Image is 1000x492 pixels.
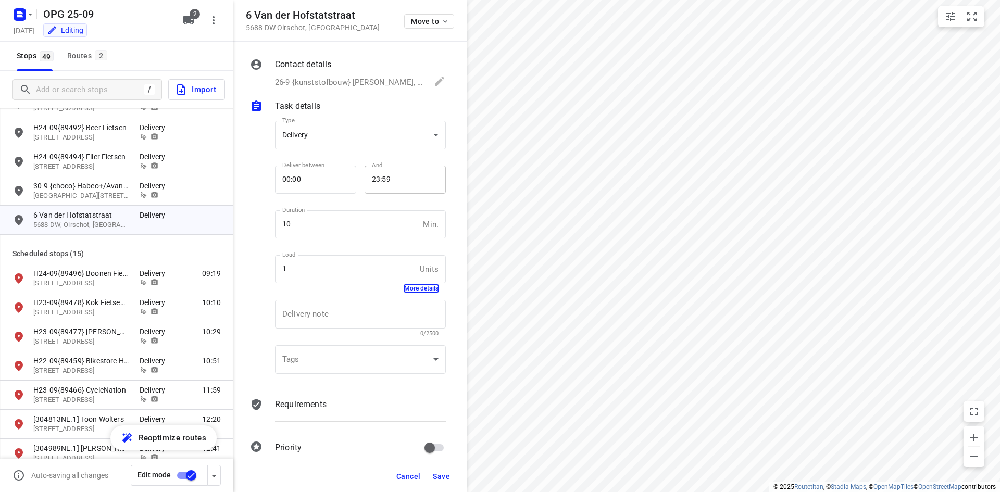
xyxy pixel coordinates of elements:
p: Requirements [275,398,327,411]
p: H23-09{89477} Gijsbrecht tweewielers [33,326,129,337]
p: [304989NL.1] [PERSON_NAME] [33,443,129,453]
button: More details [404,285,439,292]
p: H24-09{89492} Beer Fietsen [33,122,129,133]
button: 2 [178,10,199,31]
div: small contained button group [938,6,984,27]
p: Delivery [140,210,171,220]
h5: OPG 25-09 [39,6,174,22]
span: 12:41 [202,443,221,453]
a: OpenStreetMap [918,483,961,490]
p: Delivery [140,356,171,366]
p: Delivery [140,122,171,133]
span: 10:29 [202,326,221,337]
span: 0/2500 [420,330,439,337]
p: Delivery [140,297,171,308]
p: 6 Van der Hofstatstraat [33,210,129,220]
p: Prinsesseweg 216, 9717BH, Groningen, NL [33,104,129,113]
p: Delivery [140,385,171,395]
p: 26-9 {kunststofbouw} [PERSON_NAME], [PHONE_NUMBER], [EMAIL_ADDRESS][DOMAIN_NAME] [275,77,423,89]
p: 140 Claudius Prinsenlaan, 4818 CP, Breda, NL [33,191,129,201]
button: Move to [404,14,454,29]
p: Klarendalseweg 462, 6822GW, Arnhem, NL [33,395,129,405]
p: [304813NL.1] Toon Wolters [33,414,129,424]
p: Delivery [140,268,171,279]
p: Delivery [140,326,171,337]
p: Schonenburgseind 40, 3995DC, Houten, NL [33,366,129,376]
button: Cancel [392,467,424,486]
div: Requirements [250,398,446,430]
button: Save [429,467,454,486]
button: Fit zoom [961,6,982,27]
div: Delivery [275,121,446,149]
span: Import [175,83,216,96]
button: Reoptimize routes [110,425,217,450]
a: OpenMapTiles [873,483,914,490]
p: Oranjeweg 226, 6991AZ, Rheden, NL [33,453,129,463]
p: H23-09{89478} Kok Fietsen Werkplaats [33,297,129,308]
p: Scheduled stops ( 15 ) [12,247,221,260]
span: Save [433,472,450,481]
span: 09:19 [202,268,221,279]
span: Edit mode [137,471,171,479]
div: / [144,84,155,95]
p: Delivery [140,181,171,191]
p: 5688 DW Oirschot , [GEOGRAPHIC_DATA] [246,23,380,32]
li: © 2025 , © , © © contributors [773,483,996,490]
p: Het Slag 33, 6931EG, Westervoort, NL [33,424,129,434]
p: H24-09{89494} Flier Fietsen [33,152,129,162]
div: Task details [250,100,446,115]
p: H24-09{89496} Boonen Fietsen [33,268,129,279]
p: Dorpsstraat 53, 8171BL, Vaassen, NL [33,162,129,172]
p: Parkstraat 57, 3581PG, Utrecht, NL [33,308,129,318]
div: Routes [67,49,110,62]
button: Map settings [940,6,961,27]
a: Routetitan [794,483,823,490]
span: Reoptimize routes [139,431,206,445]
input: Add or search stops [36,82,144,98]
p: H22-09{89459} Bikestore Houten BV [33,356,129,366]
p: Weimarstraat 31, 2562GP, Den Haag, NL [33,133,129,143]
p: Auto-saving all changes [31,471,108,480]
div: Driver app settings [208,469,220,482]
div: Editing [47,25,83,35]
h5: 6 Van der Hofstatstraat [246,9,380,21]
p: Min. [423,219,439,231]
p: Contact details [275,58,331,71]
span: Move to [411,17,449,26]
p: 30-9 {choco} Habeo+/Avans+ [33,181,129,191]
svg: Edit [433,75,446,87]
p: H23-09{89466} CycleNation [33,385,129,395]
span: 10:10 [202,297,221,308]
p: Priority [275,441,302,454]
button: Import [168,79,225,100]
span: Cancel [396,472,420,481]
div: Contact details26-9 {kunststofbouw} [PERSON_NAME], [PHONE_NUMBER], [EMAIL_ADDRESS][DOMAIN_NAME] [250,58,446,90]
p: 5688 DW, Oirschot, [GEOGRAPHIC_DATA] [33,220,129,230]
a: Stadia Maps [831,483,866,490]
a: Import [162,79,225,100]
p: Delivery [140,152,171,162]
span: 11:59 [202,385,221,395]
p: Delivery [140,414,171,424]
div: ​ [275,345,446,374]
p: Units [420,263,439,275]
span: 49 [40,51,54,61]
div: Delivery [282,131,429,140]
p: Hondsrug 30, 3524BP, Utrecht, NL [33,337,129,347]
p: Mecklenburglaan 2, 3843BP, Harderwijk, NL [33,279,129,288]
span: 2 [190,9,200,19]
span: 2 [95,50,107,60]
p: — [356,180,365,188]
h5: [DATE] [9,24,39,36]
span: Stops [17,49,57,62]
span: 12:20 [202,414,221,424]
span: — [140,220,145,228]
p: Task details [275,100,320,112]
span: 10:51 [202,356,221,366]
